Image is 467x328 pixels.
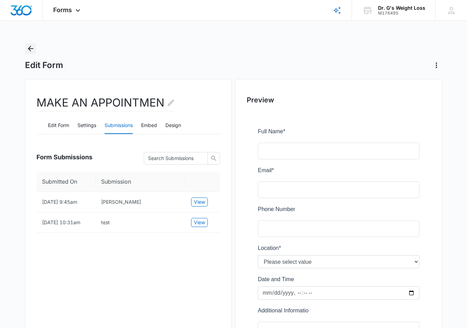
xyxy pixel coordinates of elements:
[148,154,198,162] input: Search Submissions
[247,95,431,105] h2: Preview
[191,218,208,227] button: View
[141,117,157,134] button: Embed
[194,198,205,206] span: View
[53,6,72,14] span: Forms
[36,192,96,212] td: [DATE] 9:45am
[42,177,85,186] span: Submitted On
[96,192,186,212] td: Patricia
[96,212,186,233] td: test
[165,117,181,134] button: Design
[207,152,220,165] button: search
[378,5,425,11] div: account name
[36,94,175,111] h2: MAKE AN APPOINTMEN
[96,172,186,192] th: Submission
[36,152,92,162] span: Form Submissions
[431,60,442,71] button: Actions
[194,219,205,226] span: View
[36,212,96,233] td: [DATE] 10:31am
[378,11,425,16] div: account id
[105,117,133,134] button: Submissions
[137,214,226,235] iframe: reCAPTCHA
[48,117,69,134] button: Edit Form
[36,172,96,192] th: Submitted On
[77,117,96,134] button: Settings
[25,43,36,54] button: Back
[191,197,208,207] button: View
[5,221,71,227] span: BOOK AN APPOINTMENT
[208,155,220,161] span: search
[25,60,63,70] h1: Edit Form
[167,94,175,111] button: Edit Form Name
